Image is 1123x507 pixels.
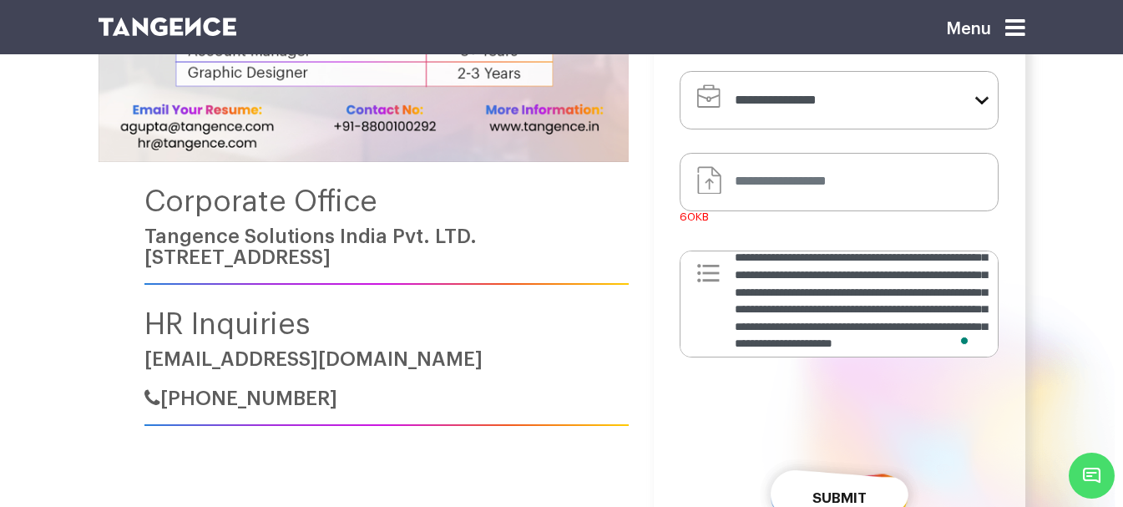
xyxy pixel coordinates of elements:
[712,381,966,446] iframe: To enrich screen reader interactions, please activate Accessibility in Grammarly extension settings
[680,71,998,129] select: form-select-lg example
[144,389,337,408] a: [PHONE_NUMBER]
[144,308,629,341] h4: HR Inquiries
[680,211,709,224] label: KB
[680,251,998,357] textarea: To enrich screen reader interactions, please activate Accessibility in Grammarly extension settings
[680,211,696,223] b: 60
[160,389,337,408] span: [PHONE_NUMBER]
[144,185,629,218] h4: Corporate Office
[1069,453,1115,499] span: Chat Widget
[99,18,237,36] img: logo SVG
[144,350,483,369] a: [EMAIL_ADDRESS][DOMAIN_NAME]
[144,227,477,267] a: Tangence Solutions India Pvt. LTD.[STREET_ADDRESS]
